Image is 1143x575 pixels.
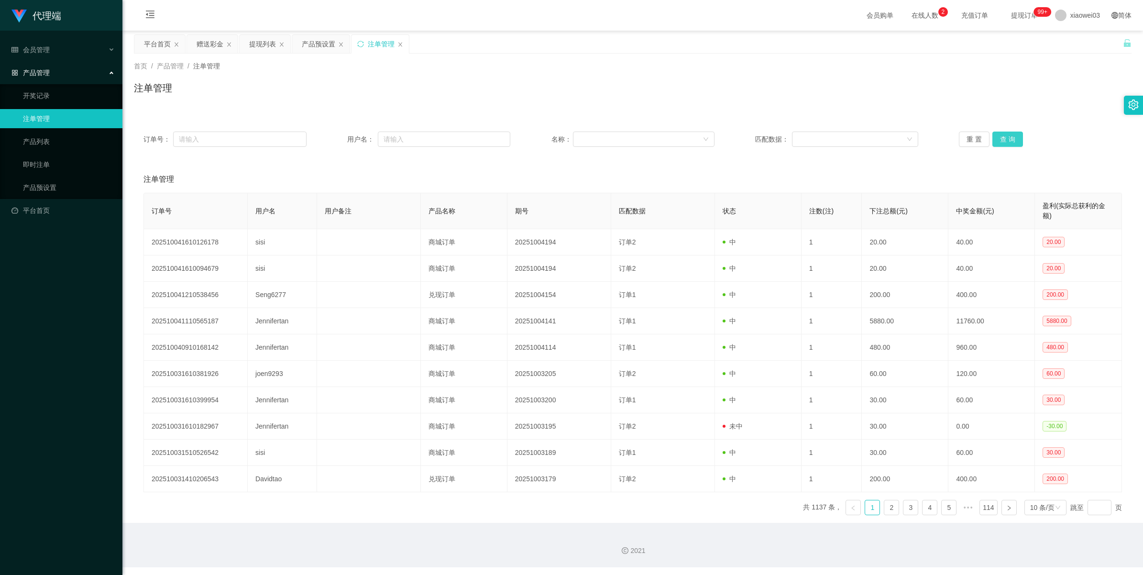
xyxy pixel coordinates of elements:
span: 提现订单 [1006,12,1043,19]
td: 202510031610399954 [144,387,248,413]
td: 20251004114 [507,334,611,361]
td: 20251004194 [507,255,611,282]
h1: 代理端 [33,0,61,31]
td: 商城订单 [421,229,507,255]
td: 20.00 [862,229,948,255]
td: 202510041210538456 [144,282,248,308]
span: 5880.00 [1043,316,1071,326]
i: 图标: close [174,42,179,47]
sup: 2 [938,7,948,17]
span: 匹配数据： [755,134,792,144]
span: 订单号 [152,207,172,215]
span: 订单2 [619,422,636,430]
span: 订单1 [619,317,636,325]
td: 0.00 [948,413,1035,440]
td: 202510031610182967 [144,413,248,440]
div: 产品预设置 [302,35,335,53]
span: 注单管理 [143,174,174,185]
div: 10 条/页 [1030,500,1055,515]
div: 提现列表 [249,35,276,53]
td: 1 [802,334,862,361]
span: 盈利(实际总获利的金额) [1043,202,1105,220]
a: 114 [980,500,997,515]
td: 960.00 [948,334,1035,361]
span: 60.00 [1043,368,1065,379]
td: Jennifertan [248,308,317,334]
i: 图标: menu-fold [134,0,166,31]
i: 图标: setting [1128,100,1139,110]
span: 200.00 [1043,289,1068,300]
td: 1 [802,466,862,492]
span: 注单管理 [193,62,220,70]
i: 图标: close [226,42,232,47]
td: 1 [802,255,862,282]
td: 11760.00 [948,308,1035,334]
button: 查 询 [992,132,1023,147]
td: 商城订单 [421,387,507,413]
td: 20251003179 [507,466,611,492]
span: 用户备注 [325,207,352,215]
span: 订单1 [619,343,636,351]
span: 30.00 [1043,447,1065,458]
div: 赠送彩金 [197,35,223,53]
span: / [187,62,189,70]
td: 30.00 [862,413,948,440]
span: 订单1 [619,291,636,299]
span: 中 [723,396,736,404]
span: 下注总额(元) [869,207,907,215]
td: 商城订单 [421,440,507,466]
i: 图标: unlock [1123,39,1132,47]
span: 用户名： [347,134,378,144]
i: 图标: down [703,136,709,143]
td: 30.00 [862,387,948,413]
td: 60.00 [948,440,1035,466]
input: 请输入 [378,132,510,147]
span: 名称： [551,134,573,144]
span: 订单号： [143,134,173,144]
td: 1 [802,282,862,308]
td: 兑现订单 [421,282,507,308]
i: 图标: appstore-o [11,69,18,76]
td: 20251004141 [507,308,611,334]
span: 中 [723,317,736,325]
td: 商城订单 [421,255,507,282]
span: 订单1 [619,396,636,404]
a: 3 [903,500,918,515]
li: 2 [884,500,899,515]
i: 图标: close [397,42,403,47]
td: sisi [248,255,317,282]
span: 30.00 [1043,395,1065,405]
a: 注单管理 [23,109,115,128]
span: 中奖金额(元) [956,207,994,215]
td: joen9293 [248,361,317,387]
td: 202510031510526542 [144,440,248,466]
span: 产品名称 [429,207,455,215]
td: 1 [802,413,862,440]
i: 图标: left [850,505,856,511]
td: 兑现订单 [421,466,507,492]
a: 产品列表 [23,132,115,151]
td: 202510041610126178 [144,229,248,255]
a: 5 [942,500,956,515]
span: 状态 [723,207,736,215]
td: 1 [802,387,862,413]
li: 共 1137 条， [803,500,842,515]
td: 30.00 [862,440,948,466]
td: Davidtao [248,466,317,492]
span: 中 [723,238,736,246]
a: 即时注单 [23,155,115,174]
td: 400.00 [948,282,1035,308]
span: 注数(注) [809,207,834,215]
td: 20251003195 [507,413,611,440]
span: 期号 [515,207,528,215]
td: 60.00 [948,387,1035,413]
li: 4 [922,500,937,515]
i: 图标: table [11,46,18,53]
td: 20251003189 [507,440,611,466]
td: 202510041610094679 [144,255,248,282]
td: sisi [248,440,317,466]
span: ••• [960,500,976,515]
span: 480.00 [1043,342,1068,353]
a: 产品预设置 [23,178,115,197]
td: 20251004194 [507,229,611,255]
